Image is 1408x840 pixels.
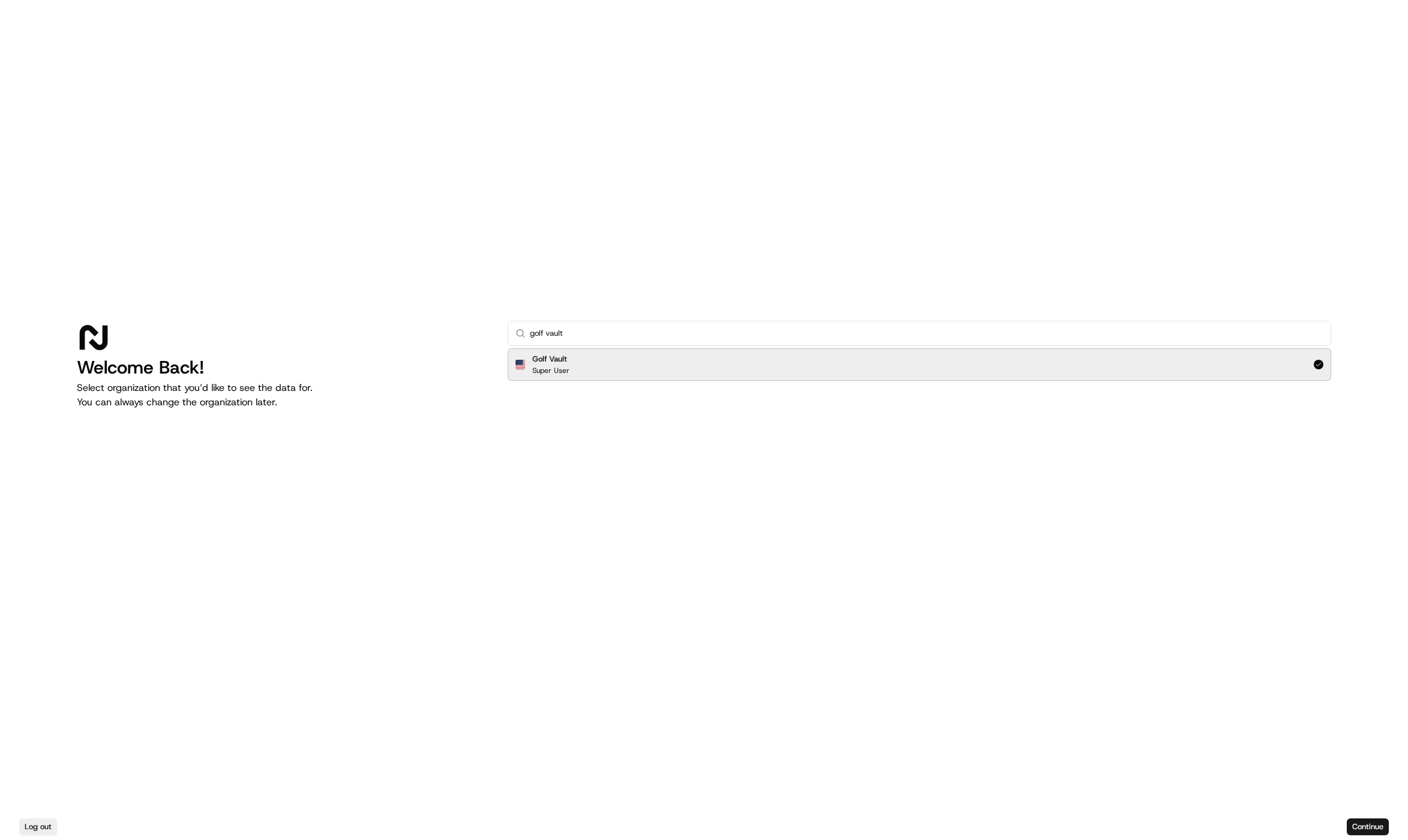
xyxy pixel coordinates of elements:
[532,366,570,375] p: Super User
[77,357,489,378] h1: Welcome Back!
[516,360,525,369] img: Flag of us
[508,346,1331,383] div: Suggestions
[77,381,489,410] p: Select organization that you’d like to see the data for. You can always change the organization l...
[532,354,570,365] h2: Golf Vault
[19,818,57,835] button: Log out
[1347,818,1389,835] button: Continue
[530,321,1323,345] input: Type to search...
